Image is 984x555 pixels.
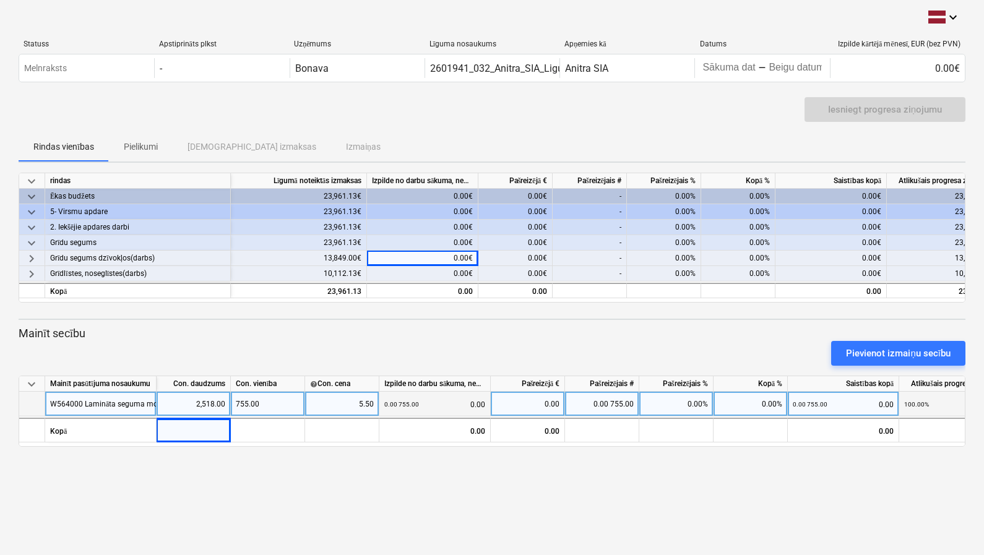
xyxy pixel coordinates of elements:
[231,173,367,189] div: Līgumā noteiktās izmaksas
[19,326,965,341] p: Mainīt secību
[553,251,627,266] div: -
[701,173,775,189] div: Kopā %
[478,283,553,298] div: 0.00
[159,40,285,49] div: Apstiprināts plkst
[124,140,158,153] p: Pielikumi
[295,62,329,74] div: Bonava
[294,40,420,49] div: Uzņēmums
[946,10,960,25] i: keyboard_arrow_down
[553,189,627,204] div: -
[700,40,826,48] div: Datums
[50,204,225,220] div: 5- Virsmu apdare
[793,392,894,417] div: 0.00
[553,220,627,235] div: -
[788,376,899,392] div: Saistības kopā
[50,392,244,416] div: W564000 Lamināta seguma montāža, ieskaitot apakšklāju
[45,376,157,392] div: Mainīt pasūtījuma nosaukumu
[310,376,374,392] div: Con. cena
[231,376,305,392] div: Con. vienība
[24,40,149,48] div: Statuss
[904,401,929,408] small: 100.00%
[310,380,317,387] span: help
[160,62,162,74] div: -
[24,62,67,75] p: Melnraksts
[701,189,775,204] div: 0.00%
[24,251,39,266] span: keyboard_arrow_right
[788,418,899,442] div: 0.00
[701,251,775,266] div: 0.00%
[700,59,758,77] input: Sākuma datums
[553,266,627,282] div: -
[775,251,887,266] div: 0.00€
[627,173,701,189] div: Pašreizējais %
[627,189,701,204] div: 0.00%
[565,376,639,392] div: Pašreizējais #
[478,173,553,189] div: Pašreizējā €
[564,40,690,49] div: Apņemies kā
[24,220,39,235] span: keyboard_arrow_down
[162,392,225,416] div: 2,518.00
[478,220,553,235] div: 0.00€
[496,392,559,416] div: 0.00
[24,205,39,220] span: keyboard_arrow_down
[553,173,627,189] div: Pašreizējais #
[50,220,225,235] div: 2. Iekšējie apdares darbi
[367,235,478,251] div: 0.00€
[367,189,478,204] div: 0.00€
[701,204,775,220] div: 0.00%
[491,376,565,392] div: Pašreizējā €
[775,204,887,220] div: 0.00€
[835,40,960,49] div: Izpilde kārtējā mēnesī, EUR (bez PVN)
[627,204,701,220] div: 0.00%
[367,220,478,235] div: 0.00€
[639,392,714,416] div: 0.00%
[236,284,361,299] div: 23,961.13
[429,40,555,49] div: Līguma nosaukums
[24,377,39,392] span: keyboard_arrow_down
[231,189,367,204] div: 23,961.13€
[775,266,887,282] div: 0.00€
[379,376,491,392] div: Izpilde no darbu sākuma, neskaitot kārtējā mēneša izpildi
[45,283,231,298] div: Kopā
[45,173,231,189] div: rindas
[491,418,565,442] div: 0.00
[846,345,951,361] div: Pievienot izmaiņu secību
[478,204,553,220] div: 0.00€
[50,235,225,251] div: Grīdu segums
[553,204,627,220] div: -
[45,418,157,442] div: Kopā
[384,401,419,408] small: 0.00 755.00
[478,266,553,282] div: 0.00€
[24,174,39,189] span: keyboard_arrow_down
[367,173,478,189] div: Izpilde no darbu sākuma, neskaitot kārtējā mēneša izpildi
[758,64,766,72] div: -
[24,267,39,282] span: keyboard_arrow_right
[701,220,775,235] div: 0.00%
[553,235,627,251] div: -
[775,220,887,235] div: 0.00€
[367,251,478,266] div: 0.00€
[701,266,775,282] div: 0.00%
[231,204,367,220] div: 23,961.13€
[24,189,39,204] span: keyboard_arrow_down
[714,376,788,392] div: Kopā %
[627,235,701,251] div: 0.00%
[231,251,367,266] div: 13,849.00€
[231,266,367,282] div: 10,112.13€
[367,266,478,282] div: 0.00€
[478,189,553,204] div: 0.00€
[775,173,887,189] div: Saistības kopā
[430,62,736,74] div: 2601941_032_Anitra_SIA_Ligums_gridas_seguma_ieklasana_MR1.pdf
[24,236,39,251] span: keyboard_arrow_down
[50,266,225,282] div: Grīdlīstes, noseglīstes(darbs)
[565,62,608,74] div: Anitra SIA
[379,418,491,442] div: 0.00
[830,58,965,78] div: 0.00€
[639,376,714,392] div: Pašreizējais %
[793,401,827,408] small: 0.00 755.00
[701,235,775,251] div: 0.00%
[50,251,225,266] div: Grīdu segums dzīvokļos(darbs)
[231,392,305,416] div: 755.00
[478,251,553,266] div: 0.00€
[775,283,887,298] div: 0.00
